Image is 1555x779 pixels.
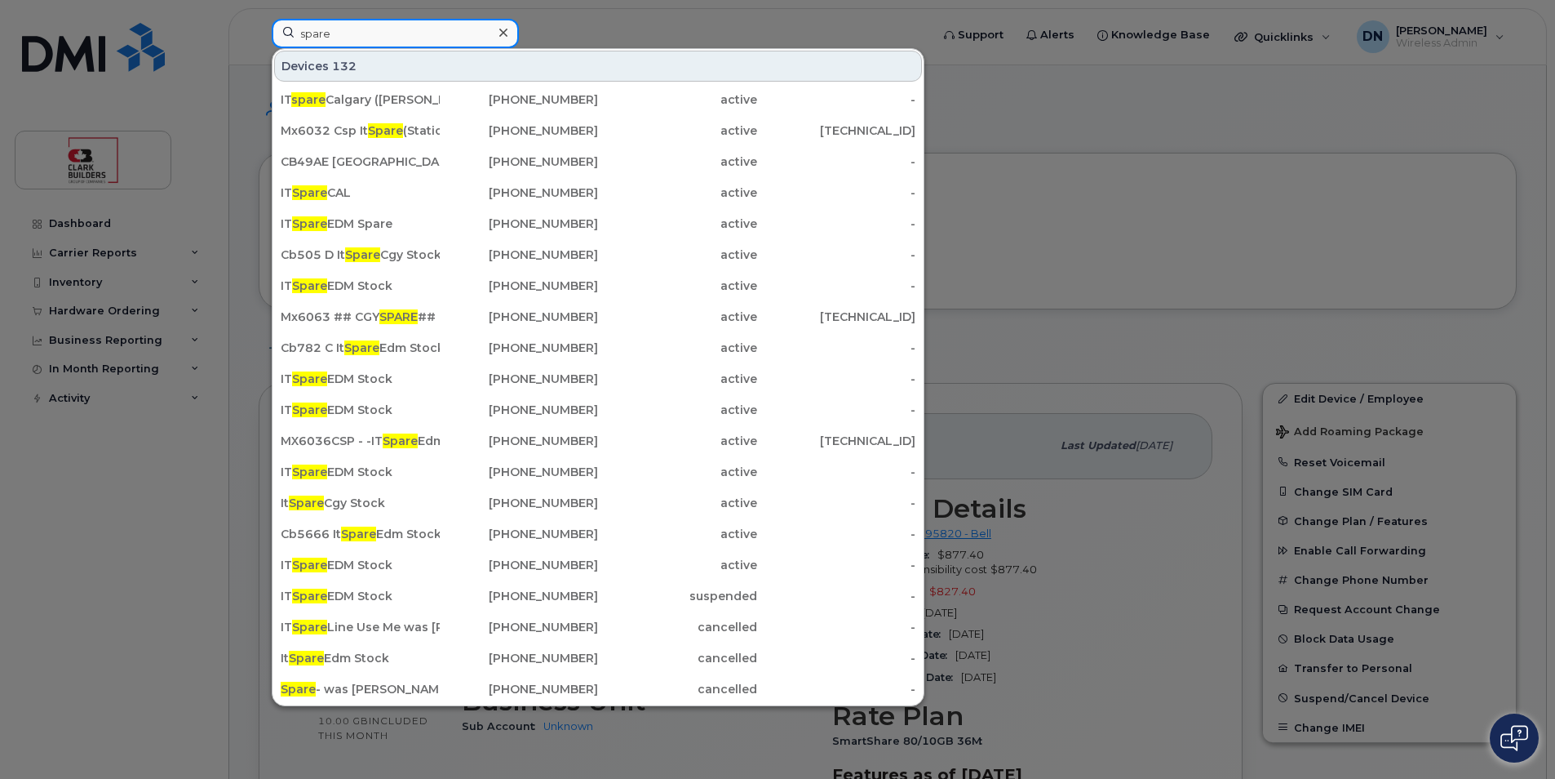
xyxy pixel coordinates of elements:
div: active [598,464,757,480]
div: It Edm Stock [281,650,440,666]
div: IT EDM Stock [281,464,440,480]
a: Cb505 D ItSpareCgy Stock[PHONE_NUMBER]active- [274,240,922,269]
a: CB49AE [GEOGRAPHIC_DATA]ZTE[PHONE_NUMBER]active- [274,147,922,176]
a: Mx6063 ## CGYSPARE## (Static Ip Do Not S[PHONE_NUMBER]active[TECHNICAL_ID] [274,302,922,332]
div: active [598,122,757,139]
div: active [598,402,757,418]
a: ITSpareEDM Stock[PHONE_NUMBER]active- [274,271,922,300]
div: [PHONE_NUMBER] [440,91,599,108]
div: [PHONE_NUMBER] [440,122,599,139]
span: Spare [383,434,418,448]
span: SPARE [379,309,418,324]
div: - [757,371,916,387]
div: active [598,91,757,108]
div: [PHONE_NUMBER] [440,588,599,604]
span: Spare [292,589,327,603]
div: IT EDM Stock [281,402,440,418]
a: ITSpareLine Use Me was [PERSON_NAME][PHONE_NUMBER]cancelled- [274,612,922,642]
span: Spare [345,247,380,262]
div: Cb505 D It Cgy Stock [281,247,440,263]
a: ITSpareEDM Stock[PHONE_NUMBER]active- [274,550,922,580]
a: ITSpareEDM Stock[PHONE_NUMBER]active- [274,395,922,425]
div: - [757,185,916,201]
div: - [757,247,916,263]
div: [PHONE_NUMBER] [440,402,599,418]
a: ItSpareCgy Stock[PHONE_NUMBER]active- [274,488,922,518]
span: Spare [368,123,403,138]
div: - [757,216,916,232]
div: - [757,526,916,542]
div: active [598,278,757,294]
span: Spare [281,682,316,697]
div: IT EDM Stock [281,557,440,573]
span: Spare [292,403,327,417]
div: IT Line Use Me was [PERSON_NAME] [281,619,440,635]
span: 132 [332,58,357,74]
div: [PHONE_NUMBER] [440,681,599,697]
a: Cb5666 ItSpareEdm Stock[PHONE_NUMBER]active- [274,519,922,549]
div: - [757,278,916,294]
div: [TECHNICAL_ID] [757,309,916,325]
div: [TECHNICAL_ID] [757,122,916,139]
div: Mx6032 Csp It (Static Ip Do Not Suspend) [281,122,440,139]
div: - [757,681,916,697]
span: Spare [344,341,379,355]
div: [PHONE_NUMBER] [440,185,599,201]
div: [PHONE_NUMBER] [440,247,599,263]
span: Spare [341,527,376,541]
a: MX6036CSP - -ITSpareEdm Stock (Static IP - DO NOT SUSPEND)[PHONE_NUMBER]active[TECHNICAL_ID] [274,426,922,456]
span: Spare [289,651,324,665]
div: [PHONE_NUMBER] [440,309,599,325]
a: ITSpareCAL[PHONE_NUMBER]active- [274,178,922,207]
img: Open chat [1500,725,1528,751]
a: ITSpareEDM Stock[PHONE_NUMBER]active- [274,457,922,487]
span: Spare [292,558,327,572]
div: cancelled [598,681,757,697]
span: Spare [289,496,324,510]
div: [PHONE_NUMBER] [440,464,599,480]
div: - [757,619,916,635]
div: [PHONE_NUMBER] [440,495,599,511]
span: Spare [292,185,327,200]
div: - [757,557,916,573]
span: Spare [292,372,327,386]
div: suspended [598,588,757,604]
div: IT CAL [281,185,440,201]
div: [PHONE_NUMBER] [440,650,599,666]
div: [PHONE_NUMBER] [440,371,599,387]
div: [PHONE_NUMBER] [440,557,599,573]
div: cancelled [598,650,757,666]
span: Spare [292,278,327,293]
div: CB49AE [GEOGRAPHIC_DATA] ZTE [281,154,440,170]
div: - [757,340,916,356]
a: ITSpareEDM Stock[PHONE_NUMBER]active- [274,364,922,394]
div: active [598,557,757,573]
div: active [598,247,757,263]
div: MX6036CSP - -IT Edm Stock (Static IP - DO NOT SUSPEND) [281,433,440,449]
span: Spare [292,620,327,634]
div: IT EDM Stock [281,278,440,294]
div: - [757,464,916,480]
div: Cb782 C It Edm Stock [281,340,440,356]
div: IT EDM Stock [281,371,440,387]
a: Mx6032 Csp ItSpare(Static Ip Do Not Suspend)[PHONE_NUMBER]active[TECHNICAL_ID] [274,116,922,145]
div: - [757,650,916,666]
div: - [757,91,916,108]
span: Spare [292,465,327,479]
div: IT EDM Stock [281,588,440,604]
span: Spare [292,216,327,231]
div: Devices [274,51,922,82]
a: Cb782 C ItSpareEdm Stock[PHONE_NUMBER]active- [274,333,922,363]
div: active [598,340,757,356]
a: ITSpareEDM Spare[PHONE_NUMBER]active- [274,209,922,238]
a: ItSpareEdm Stock[PHONE_NUMBER]cancelled- [274,643,922,673]
div: [PHONE_NUMBER] [440,340,599,356]
div: Cb5666 It Edm Stock [281,526,440,542]
div: active [598,154,757,170]
div: [PHONE_NUMBER] [440,619,599,635]
div: cancelled [598,619,757,635]
div: [PHONE_NUMBER] [440,526,599,542]
div: IT Calgary ([PERSON_NAME]) [281,91,440,108]
span: spare [291,92,326,107]
div: active [598,433,757,449]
